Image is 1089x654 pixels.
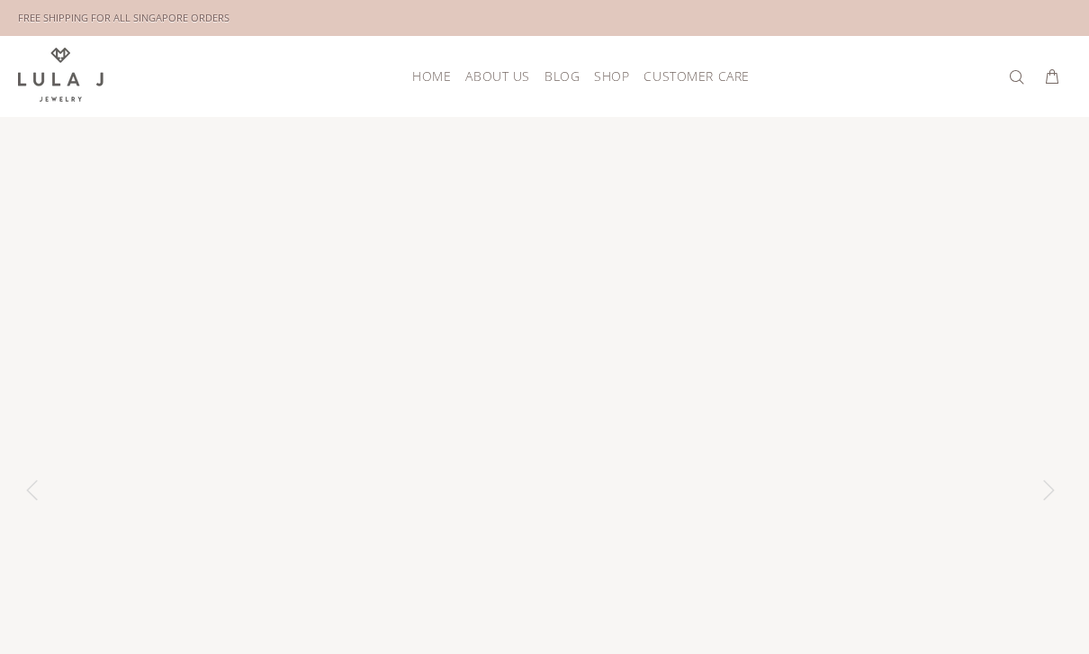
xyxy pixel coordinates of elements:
[594,69,629,83] span: Shop
[537,62,587,90] a: Blog
[18,8,229,28] div: FREE SHIPPING FOR ALL SINGAPORE ORDERS
[544,69,580,83] span: Blog
[458,62,536,90] a: About Us
[405,62,458,90] a: HOME
[465,69,529,83] span: About Us
[643,69,749,83] span: Customer Care
[636,62,749,90] a: Customer Care
[587,62,636,90] a: Shop
[412,69,451,83] span: HOME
